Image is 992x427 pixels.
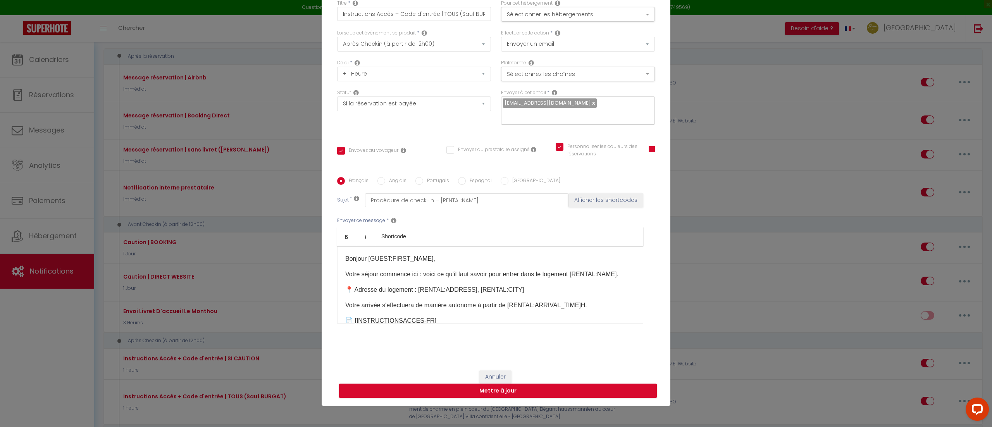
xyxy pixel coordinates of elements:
[508,177,560,186] label: [GEOGRAPHIC_DATA]
[529,60,534,66] i: Action Channel
[479,370,511,384] button: Annuler
[337,29,416,37] label: Lorsque cet événement se produit
[552,90,557,96] i: Recipient
[501,89,546,96] label: Envoyer à cet email
[401,147,406,153] i: Envoyer au voyageur
[353,90,359,96] i: Booking status
[345,177,369,186] label: Français
[385,177,406,186] label: Anglais
[345,254,635,263] p: Bonjour [GUEST:FIRST_NAME],
[568,193,643,207] button: Afficher les shortcodes
[354,195,359,201] i: Subject
[355,60,360,66] i: Action Time
[337,59,349,67] label: Délai
[337,227,356,246] a: Bold
[531,146,536,153] i: Envoyer au prestataire si il est assigné
[337,89,351,96] label: Statut
[466,177,492,186] label: Espagnol
[501,7,655,22] button: Sélectionner les hébergements
[501,29,549,37] label: Effectuer cette action
[337,196,349,205] label: Sujet
[501,59,526,67] label: Plateforme
[345,301,635,310] p: Votre arrivée s'effectuera de manière autonome à partir de [RENTAL:ARRIVAL_TIME]​H.
[356,227,375,246] a: Italic
[423,177,449,186] label: Portugais
[375,227,412,246] a: Shortcode
[339,384,657,398] button: Mettre à jour
[959,394,992,427] iframe: LiveChat chat widget
[501,67,655,81] button: Sélectionnez les chaînes
[505,99,591,107] span: [EMAIL_ADDRESS][DOMAIN_NAME]
[391,217,396,224] i: Message
[422,30,427,36] i: Event Occur
[555,30,560,36] i: Action Type
[345,316,635,325] p: 📄 [INSTRUCTIONSACCES-FR​]​
[337,217,385,224] label: Envoyer ce message
[345,270,635,279] p: Votre séjour commence ici : voici ce qu’il faut savoir pour entrer dans le logement [RENTAL:NAME].
[345,285,635,294] p: 📍 Adresse du logement : [RENTAL:ADDRESS], [RENTAL:CITY]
